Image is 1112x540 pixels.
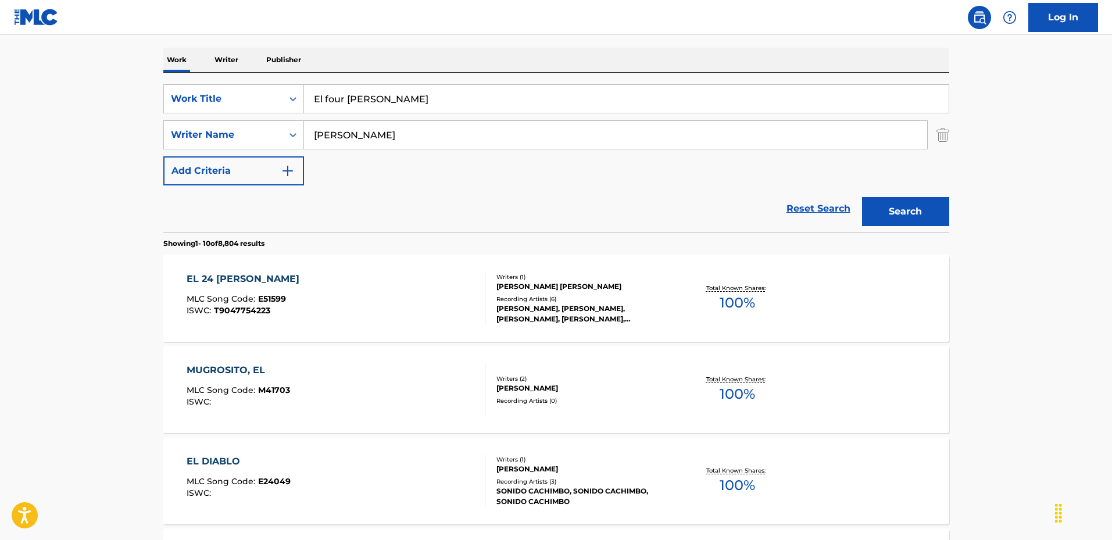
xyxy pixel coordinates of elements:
p: Showing 1 - 10 of 8,804 results [163,238,264,249]
div: MUGROSITO, EL [187,363,290,377]
span: 100 % [720,475,755,496]
a: Public Search [968,6,991,29]
div: [PERSON_NAME] [496,464,672,474]
button: Search [862,197,949,226]
span: 100 % [720,292,755,313]
div: Writers ( 1 ) [496,273,672,281]
div: EL DIABLO [187,455,291,469]
iframe: Chat Widget [1054,484,1112,540]
div: Recording Artists ( 0 ) [496,396,672,405]
p: Publisher [263,48,305,72]
span: T9047754223 [214,305,270,316]
img: Delete Criterion [936,120,949,149]
div: Work Title [171,92,276,106]
div: [PERSON_NAME] [496,383,672,394]
div: Recording Artists ( 3 ) [496,477,672,486]
span: ISWC : [187,488,214,498]
p: Writer [211,48,242,72]
span: 100 % [720,384,755,405]
p: Total Known Shares: [706,284,768,292]
span: MLC Song Code : [187,385,258,395]
span: ISWC : [187,396,214,407]
a: EL DIABLOMLC Song Code:E24049ISWC:Writers (1)[PERSON_NAME]Recording Artists (3)SONIDO CACHIMBO, S... [163,437,949,524]
div: Writer Name [171,128,276,142]
button: Add Criteria [163,156,304,185]
img: MLC Logo [14,9,59,26]
div: Writers ( 1 ) [496,455,672,464]
div: Help [998,6,1021,29]
span: E24049 [258,476,291,487]
span: MLC Song Code : [187,294,258,304]
span: M41703 [258,385,290,395]
div: [PERSON_NAME] [PERSON_NAME] [496,281,672,292]
span: E51599 [258,294,286,304]
img: 9d2ae6d4665cec9f34b9.svg [281,164,295,178]
span: MLC Song Code : [187,476,258,487]
div: Drag [1049,496,1068,531]
div: [PERSON_NAME], [PERSON_NAME], [PERSON_NAME], [PERSON_NAME], [PERSON_NAME] [496,303,672,324]
a: Log In [1028,3,1098,32]
div: SONIDO CACHIMBO, SONIDO CACHIMBO, SONIDO CACHIMBO [496,486,672,507]
img: search [972,10,986,24]
p: Total Known Shares: [706,375,768,384]
p: Total Known Shares: [706,466,768,475]
span: ISWC : [187,305,214,316]
div: Writers ( 2 ) [496,374,672,383]
div: EL 24 [PERSON_NAME] [187,272,305,286]
a: Reset Search [781,196,856,221]
a: EL 24 [PERSON_NAME]MLC Song Code:E51599ISWC:T9047754223Writers (1)[PERSON_NAME] [PERSON_NAME]Reco... [163,255,949,342]
a: MUGROSITO, ELMLC Song Code:M41703ISWC:Writers (2)[PERSON_NAME]Recording Artists (0)Total Known Sh... [163,346,949,433]
p: Work [163,48,190,72]
img: help [1003,10,1017,24]
form: Search Form [163,84,949,232]
div: Recording Artists ( 6 ) [496,295,672,303]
